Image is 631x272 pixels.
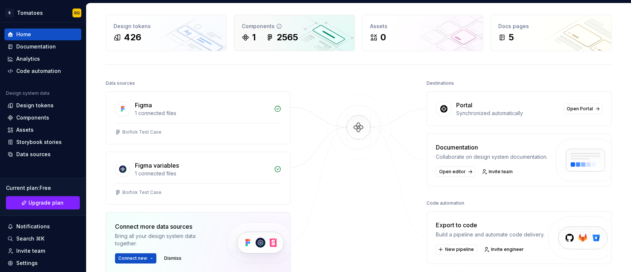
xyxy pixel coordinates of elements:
[252,31,256,43] div: 1
[4,65,81,77] a: Code automation
[16,55,40,63] div: Analytics
[74,10,80,16] div: RG
[4,221,81,232] button: Notifications
[28,199,64,206] span: Upgrade plan
[4,245,81,257] a: Invite team
[115,222,215,231] div: Connect more data sources
[115,253,156,263] button: Connect new
[16,43,56,50] div: Documentation
[436,231,545,238] div: Build a pipeline and automate code delivery.
[135,101,152,110] div: Figma
[161,253,185,263] button: Dismiss
[4,100,81,111] a: Design tokens
[362,15,483,51] a: Assets0
[491,246,524,252] span: Invite engineer
[16,259,38,267] div: Settings
[489,169,513,175] span: Invite team
[479,167,516,177] a: Invite team
[509,31,514,43] div: 5
[436,167,475,177] a: Open editor
[16,31,31,38] div: Home
[234,15,355,51] a: Components12565
[106,91,291,144] a: Figma1 connected filesBoifiok Test Case
[4,233,81,245] button: Search ⌘K
[16,223,50,230] div: Notifications
[16,67,61,75] div: Code automation
[277,31,298,43] div: 2565
[16,235,44,242] div: Search ⌘K
[16,138,62,146] div: Storybook stories
[106,78,135,88] div: Data sources
[456,110,559,117] div: Synchronized automatically
[122,129,162,135] div: Boifiok Test Case
[6,196,80,209] button: Upgrade plan
[482,244,527,255] a: Invite engineer
[16,247,45,255] div: Invite team
[106,15,227,51] a: Design tokens426
[16,102,54,109] div: Design tokens
[16,151,51,158] div: Data sources
[491,15,611,51] a: Docs pages5
[4,124,81,136] a: Assets
[436,143,547,152] div: Documentation
[567,106,593,112] span: Open Portal
[115,232,215,247] div: Bring all your design system data together.
[4,28,81,40] a: Home
[122,189,162,195] div: Boifiok Test Case
[498,23,604,30] div: Docs pages
[6,90,50,96] div: Design system data
[427,78,454,88] div: Destinations
[6,184,80,192] div: Current plan : Free
[135,110,269,117] div: 1 connected files
[113,23,219,30] div: Design tokens
[456,101,472,110] div: Portal
[563,104,602,114] a: Open Portal
[135,161,179,170] div: Figma variables
[135,170,269,177] div: 1 connected files
[436,244,477,255] button: New pipeline
[1,5,84,21] button: BTomatoesRG
[4,136,81,148] a: Storybook stories
[5,9,14,17] div: B
[16,114,49,121] div: Components
[4,257,81,269] a: Settings
[16,126,34,134] div: Assets
[380,31,386,43] div: 0
[4,53,81,65] a: Analytics
[370,23,475,30] div: Assets
[436,153,547,161] div: Collaborate on design system documentation.
[118,255,147,261] span: Connect new
[106,152,291,205] a: Figma variables1 connected filesBoifiok Test Case
[4,41,81,53] a: Documentation
[436,221,545,229] div: Export to code
[124,31,141,43] div: 426
[4,148,81,160] a: Data sources
[164,255,182,261] span: Dismiss
[17,9,43,17] div: Tomatoes
[427,198,464,208] div: Code automation
[439,169,466,175] span: Open editor
[242,23,347,30] div: Components
[445,246,474,252] span: New pipeline
[4,112,81,124] a: Components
